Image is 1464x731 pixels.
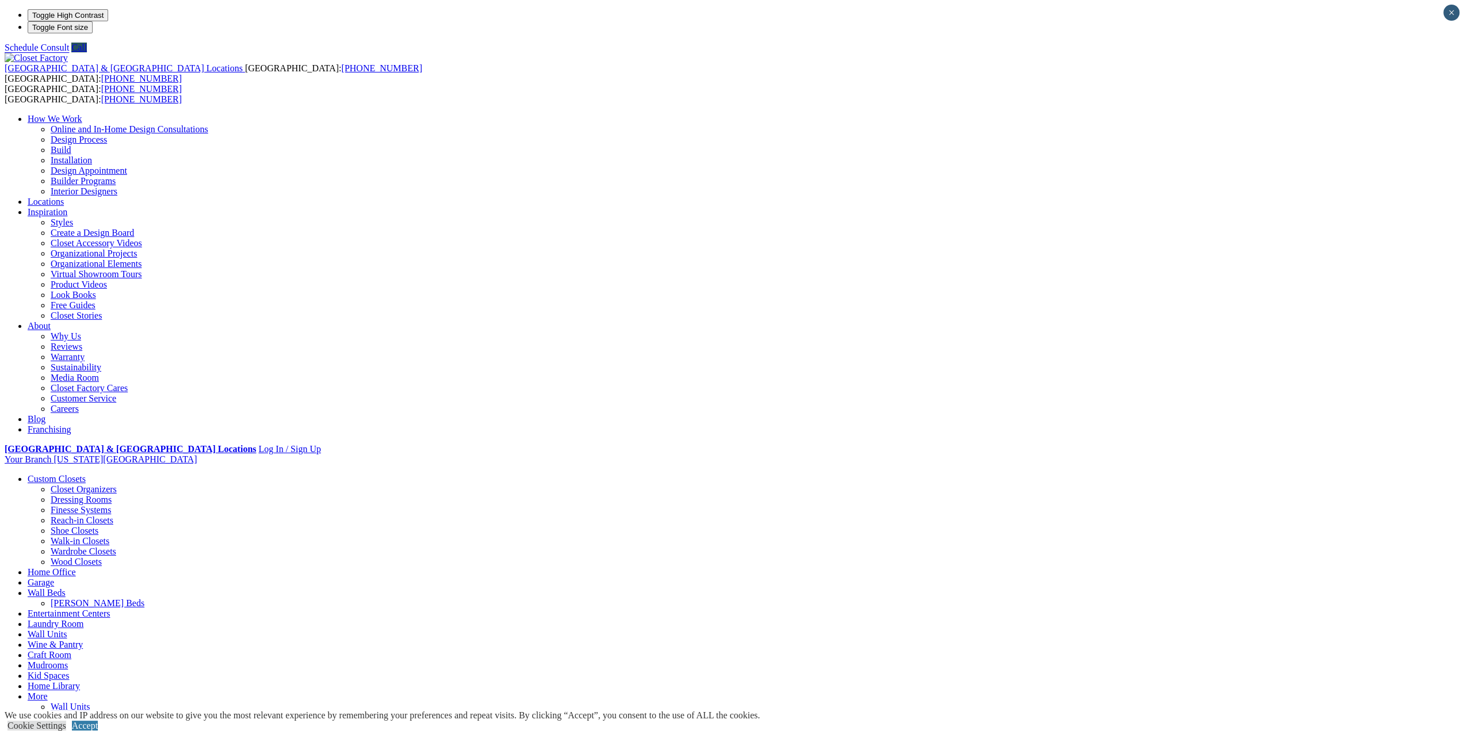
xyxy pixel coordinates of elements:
[51,702,90,711] a: Wall Units
[28,608,110,618] a: Entertainment Centers
[32,23,88,32] span: Toggle Font size
[51,124,208,134] a: Online and In-Home Design Consultations
[28,21,93,33] button: Toggle Font size
[51,259,142,269] a: Organizational Elements
[5,63,245,73] a: [GEOGRAPHIC_DATA] & [GEOGRAPHIC_DATA] Locations
[51,342,82,351] a: Reviews
[51,557,102,567] a: Wood Closets
[28,207,67,217] a: Inspiration
[51,145,71,155] a: Build
[51,598,144,608] a: [PERSON_NAME] Beds
[51,166,127,175] a: Design Appointment
[5,63,243,73] span: [GEOGRAPHIC_DATA] & [GEOGRAPHIC_DATA] Locations
[51,362,101,372] a: Sustainability
[5,710,760,721] div: We use cookies and IP address on our website to give you the most relevant experience by remember...
[1443,5,1459,21] button: Close
[51,352,85,362] a: Warranty
[28,660,68,670] a: Mudrooms
[51,515,113,525] a: Reach-in Closets
[28,588,66,598] a: Wall Beds
[53,454,197,464] span: [US_STATE][GEOGRAPHIC_DATA]
[28,619,83,629] a: Laundry Room
[28,629,67,639] a: Wall Units
[28,474,86,484] a: Custom Closets
[28,640,83,649] a: Wine & Pantry
[5,63,422,83] span: [GEOGRAPHIC_DATA]: [GEOGRAPHIC_DATA]:
[28,424,71,434] a: Franchising
[51,311,102,320] a: Closet Stories
[101,84,182,94] a: [PHONE_NUMBER]
[28,114,82,124] a: How We Work
[7,721,66,730] a: Cookie Settings
[101,74,182,83] a: [PHONE_NUMBER]
[5,454,51,464] span: Your Branch
[51,228,134,238] a: Create a Design Board
[5,43,69,52] a: Schedule Consult
[71,43,87,52] a: Call
[5,84,182,104] span: [GEOGRAPHIC_DATA]: [GEOGRAPHIC_DATA]:
[5,454,197,464] a: Your Branch [US_STATE][GEOGRAPHIC_DATA]
[51,393,116,403] a: Customer Service
[5,53,68,63] img: Closet Factory
[51,373,99,382] a: Media Room
[51,269,142,279] a: Virtual Showroom Tours
[28,321,51,331] a: About
[51,536,109,546] a: Walk-in Closets
[51,495,112,504] a: Dressing Rooms
[51,217,73,227] a: Styles
[28,9,108,21] button: Toggle High Contrast
[51,404,79,414] a: Careers
[51,383,128,393] a: Closet Factory Cares
[51,290,96,300] a: Look Books
[72,721,98,730] a: Accept
[51,135,107,144] a: Design Process
[28,567,76,577] a: Home Office
[51,176,116,186] a: Builder Programs
[51,526,98,535] a: Shoe Closets
[51,484,117,494] a: Closet Organizers
[51,300,95,310] a: Free Guides
[32,11,104,20] span: Toggle High Contrast
[28,414,45,424] a: Blog
[28,671,69,680] a: Kid Spaces
[51,248,137,258] a: Organizational Projects
[28,691,48,701] a: More menu text will display only on big screen
[51,238,142,248] a: Closet Accessory Videos
[51,155,92,165] a: Installation
[28,650,71,660] a: Craft Room
[28,681,80,691] a: Home Library
[51,331,81,341] a: Why Us
[28,197,64,206] a: Locations
[101,94,182,104] a: [PHONE_NUMBER]
[5,444,256,454] a: [GEOGRAPHIC_DATA] & [GEOGRAPHIC_DATA] Locations
[51,280,107,289] a: Product Videos
[51,505,111,515] a: Finesse Systems
[51,546,116,556] a: Wardrobe Closets
[51,186,117,196] a: Interior Designers
[341,63,422,73] a: [PHONE_NUMBER]
[258,444,320,454] a: Log In / Sign Up
[28,577,54,587] a: Garage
